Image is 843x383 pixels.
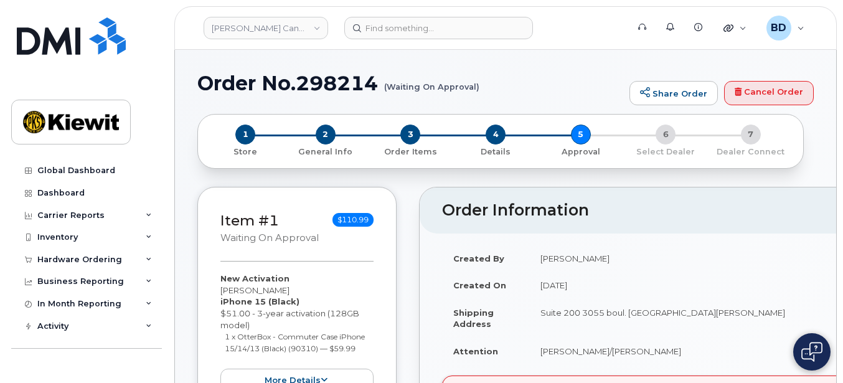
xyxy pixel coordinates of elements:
[400,125,420,144] span: 3
[453,280,506,290] strong: Created On
[384,72,479,92] small: (Waiting On Approval)
[486,125,506,144] span: 4
[801,342,822,362] img: Open chat
[220,212,279,229] a: Item #1
[316,125,336,144] span: 2
[453,253,504,263] strong: Created By
[220,232,319,244] small: Waiting On Approval
[220,273,290,283] strong: New Activation
[453,144,539,158] a: 4 Details
[368,144,453,158] a: 3 Order Items
[629,81,718,106] a: Share Order
[724,81,814,106] a: Cancel Order
[458,146,534,158] p: Details
[225,332,365,353] small: 1 x OtterBox - Commuter Case iPhone 15/14/13 (Black) (90310) — $59.99
[220,296,299,306] strong: iPhone 15 (Black)
[373,146,448,158] p: Order Items
[197,72,623,94] h1: Order No.298214
[288,146,364,158] p: General Info
[283,144,369,158] a: 2 General Info
[235,125,255,144] span: 1
[208,144,283,158] a: 1 Store
[213,146,278,158] p: Store
[453,308,494,329] strong: Shipping Address
[453,346,498,356] strong: Attention
[332,213,374,227] span: $110.99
